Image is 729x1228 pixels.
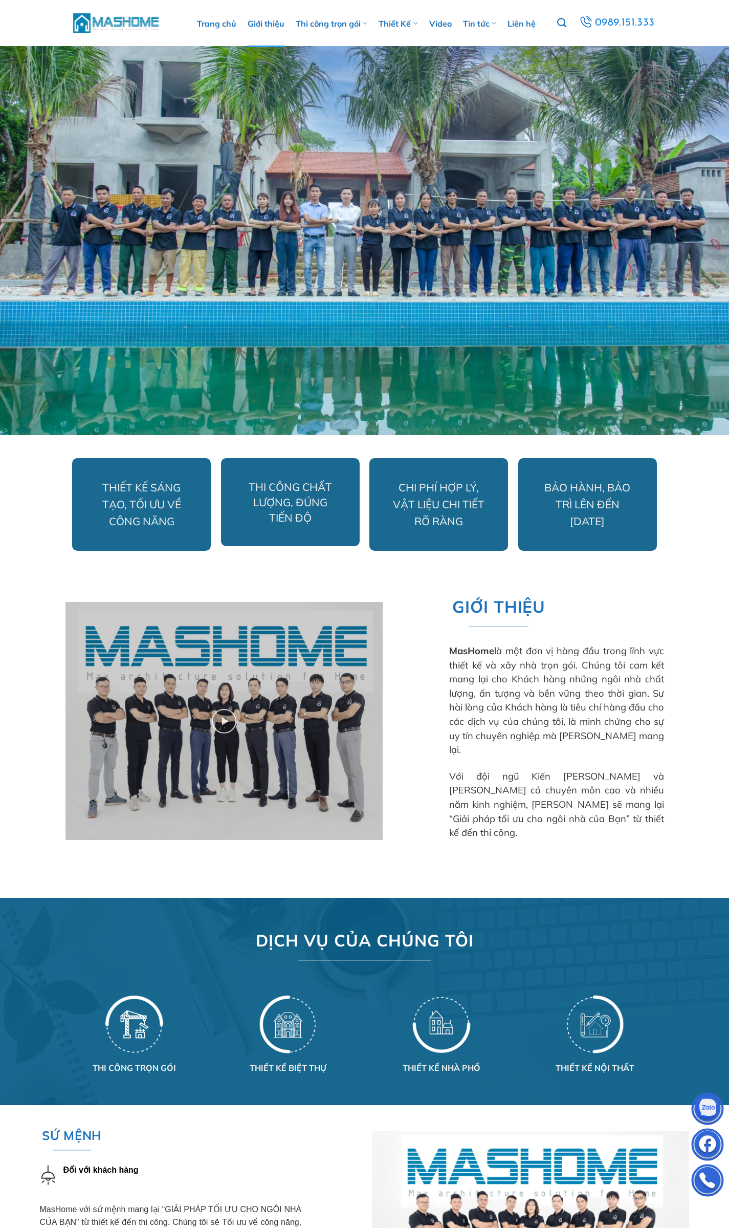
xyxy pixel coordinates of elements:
[449,644,664,757] p: là một đơn vị hàng đầu trong lĩnh vực thiết kế và xây nhà trọn gói
[449,770,664,838] span: Với đội ngũ Kiến [PERSON_NAME] và [PERSON_NAME] có chuyên môn cao và nhiều năm kinh nghiệm, [PERS...
[65,602,383,840] img: Giới thiệu 28
[390,479,488,530] p: CHI PHÍ HỢP LÝ, VẬT LIỆU CHI TIẾT RÕ RÀNG
[40,1164,55,1185] img: Giới thiệu 34
[449,645,494,657] strong: MasHome
[692,1131,723,1161] img: Facebook
[539,479,636,530] p: BẢO HÀNH, BẢO TRÌ LÊN ĐẾN [DATE]
[577,14,657,32] a: 0989.151.333
[63,1166,139,1174] strong: Đối với khách hàng
[566,993,624,1053] img: Giới thiệu 33
[93,1063,176,1073] span: THI CÔNG TRỌN GÓI
[259,993,317,1053] img: Giới thiệu 31
[73,993,196,1074] a: Thiet ke chua co ten 38THI CÔNG TRỌN GÓI
[594,14,655,32] span: 0989.151.333
[102,481,181,528] span: THIẾT KẾ SÁNG TẠO, TỐI ƯU VỀ CÔNG NĂNG
[73,12,160,34] img: MasHome – Tổng Thầu Thiết Kế Và Xây Nhà Trọn Gói
[449,659,664,756] span: . Chúng tôi cam kết mang lại cho Khách hàng những ngôi nhà chất lượng, ấn tượng và bền vững theo ...
[380,993,503,1074] a: Thiet ke chua co ten 41THIẾT KẾ NHÀ PHỐ
[534,993,656,1074] a: Thiet ke chua co ten 42THIẾT KẾ NỘI THẤT
[556,1063,634,1073] strong: THIẾT KẾ NỘI THẤT
[250,1063,326,1073] strong: THIẾT KẾ BIỆT THỰ
[256,928,473,954] span: DỊCH VỤ CỦA CHÚNG TÔI
[403,1063,480,1073] strong: THIẾT KẾ NHÀ PHỐ
[692,1167,723,1197] img: Phone
[105,993,164,1053] img: Giới thiệu 30
[227,993,349,1074] a: Thiet ke chua co ten 39THIẾT KẾ BIỆT THỰ
[42,1126,102,1145] span: SỨ MỆNH
[65,602,383,840] a: thi công biệt thự
[452,594,545,620] span: GIỚI THIỆU
[412,993,471,1053] img: Giới thiệu 32
[692,1095,723,1126] img: Zalo
[557,12,566,34] a: Tìm kiếm
[249,480,332,524] span: THI CÔNG CHẤT LƯỢNG, ĐÚNG TIẾN ĐỘ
